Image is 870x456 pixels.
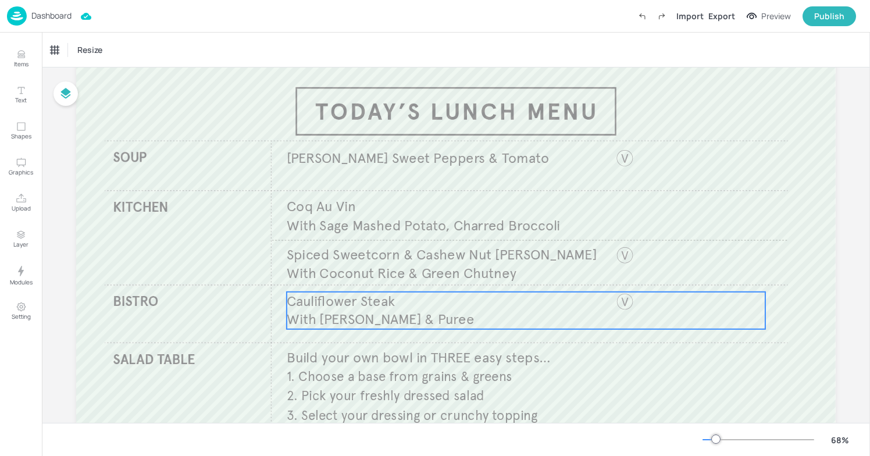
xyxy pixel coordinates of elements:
img: logo-86c26b7e.jpg [7,6,27,26]
label: Redo (Ctrl + Y) [652,6,672,26]
div: 68 % [826,434,854,446]
span: 2. Pick your freshly dressed salad [287,388,484,404]
span: [PERSON_NAME] Sweet Peppers & Tomato [287,149,549,167]
span: Resize [75,44,105,56]
button: Publish [803,6,856,26]
span: Cauliflower Steak [287,293,395,310]
span: With Coconut Rice & Green Chutney [287,264,516,282]
button: Preview [740,8,798,25]
span: Coq Au Vin [287,198,355,215]
div: Publish [814,10,844,23]
span: With Sage Mashed Potato, Charred Broccoli [287,217,561,234]
span: With [PERSON_NAME] & Puree [287,311,474,328]
div: Import [676,10,704,22]
div: Preview [761,10,791,23]
p: Dashboard [31,12,72,20]
label: Undo (Ctrl + Z) [632,6,652,26]
div: Export [708,10,735,22]
span: 1. Choose a base from grains & greens [287,368,512,384]
span: Build your own bowl in THREE easy steps… [287,349,551,366]
span: 3. Select your dressing or crunchy topping [287,407,538,423]
span: Spiced Sweetcorn & Cashew Nut [PERSON_NAME] [287,246,597,263]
